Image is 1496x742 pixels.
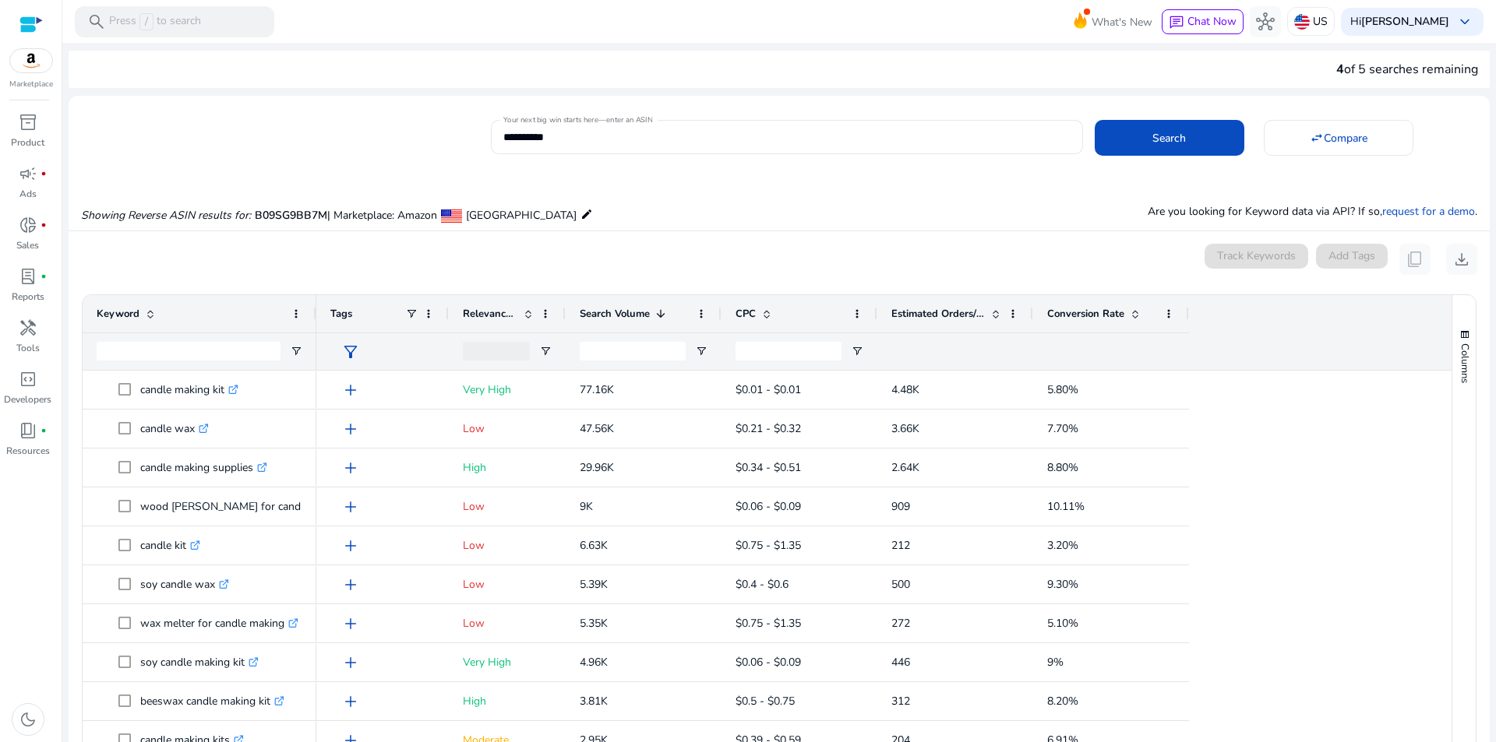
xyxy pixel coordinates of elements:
[97,307,139,321] span: Keyword
[19,267,37,286] span: lab_profile
[330,307,352,321] span: Tags
[891,421,919,436] span: 3.66K
[580,342,686,360] input: Search Volume Filter Input
[1152,130,1186,146] span: Search
[140,413,209,445] p: candle wax
[19,164,37,183] span: campaign
[140,568,229,600] p: soy candle wax
[1382,204,1475,219] a: request for a demo
[1250,6,1281,37] button: hub
[580,499,593,514] span: 9K
[341,420,360,438] span: add
[1047,577,1078,592] span: 9.30%
[1047,538,1078,553] span: 3.20%
[580,694,608,709] span: 3.81K
[580,577,608,592] span: 5.39K
[1162,9,1244,34] button: chatChat Now
[140,646,259,678] p: soy candle making kit
[6,444,50,458] p: Resources
[1452,250,1471,269] span: download
[580,205,593,223] mat-icon: edit
[19,710,37,729] span: dark_mode
[41,427,47,434] span: fiber_manual_record
[503,114,652,125] mat-label: Your next big win starts here—enter an ASIN
[1350,16,1449,27] p: Hi
[580,538,608,553] span: 6.63K
[580,307,650,321] span: Search Volume
[1458,343,1472,383] span: Columns
[140,529,200,561] p: candle kit
[1047,460,1078,475] span: 8.80%
[97,342,280,360] input: Keyword Filter Input
[1095,120,1244,156] button: Search
[1187,14,1237,29] span: Chat Now
[1336,60,1478,79] div: of 5 searches remaining
[891,499,910,514] span: 909
[140,374,238,406] p: candle making kit
[580,421,614,436] span: 47.56K
[341,536,360,555] span: add
[466,208,577,223] span: [GEOGRAPHIC_DATA]
[19,318,37,337] span: handyman
[19,370,37,389] span: code_blocks
[851,345,863,357] button: Open Filter Menu
[463,685,552,717] p: High
[463,568,552,600] p: Low
[1047,694,1078,709] span: 8.20%
[341,498,360,516] span: add
[891,655,910,670] span: 446
[463,607,552,639] p: Low
[539,345,552,357] button: Open Filter Menu
[891,694,910,709] span: 312
[1047,655,1064,670] span: 9%
[580,382,614,397] span: 77.16K
[1169,15,1184,30] span: chat
[736,655,801,670] span: $0.06 - $0.09
[891,307,985,321] span: Estimated Orders/Month
[1361,14,1449,29] b: [PERSON_NAME]
[580,655,608,670] span: 4.96K
[109,13,201,30] p: Press to search
[736,499,801,514] span: $0.06 - $0.09
[19,113,37,132] span: inventory_2
[736,694,795,709] span: $0.5 - $0.75
[736,421,801,436] span: $0.21 - $0.32
[463,452,552,484] p: High
[255,208,327,223] span: B09SG9BB7M
[1336,61,1344,78] span: 4
[41,171,47,177] span: fiber_manual_record
[341,343,360,361] span: filter_alt
[463,529,552,561] p: Low
[463,413,552,445] p: Low
[140,685,284,717] p: beeswax candle making kit
[11,135,44,149] p: Product
[463,646,552,678] p: Very High
[41,222,47,228] span: fiber_manual_record
[736,382,801,397] span: $0.01 - $0.01
[1047,307,1124,321] span: Conversion Rate
[1148,203,1477,220] p: Are you looking for Keyword data via API? If so, .
[1294,14,1310,30] img: us.svg
[463,374,552,406] p: Very High
[736,342,841,360] input: CPC Filter Input
[16,238,39,252] p: Sales
[139,13,153,30] span: /
[1047,616,1078,631] span: 5.10%
[1313,8,1328,35] p: US
[341,459,360,477] span: add
[1047,382,1078,397] span: 5.80%
[463,491,552,522] p: Low
[1324,130,1367,146] span: Compare
[327,208,437,223] span: | Marketplace: Amazon
[10,49,52,72] img: amazon.svg
[695,345,707,357] button: Open Filter Menu
[463,307,517,321] span: Relevance Score
[19,421,37,440] span: book_4
[341,692,360,711] span: add
[87,12,106,31] span: search
[341,575,360,594] span: add
[1455,12,1474,31] span: keyboard_arrow_down
[580,616,608,631] span: 5.35K
[4,392,51,406] p: Developers
[891,382,919,397] span: 4.48K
